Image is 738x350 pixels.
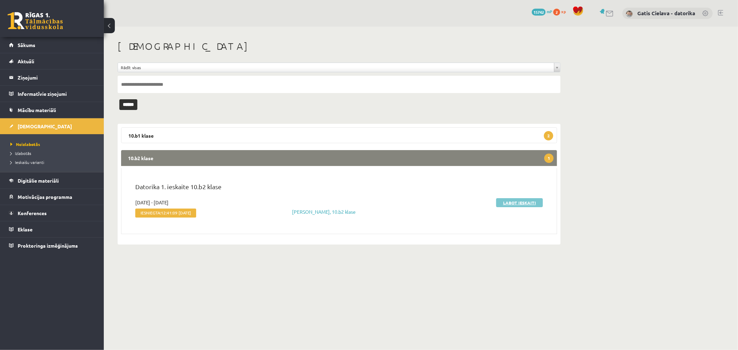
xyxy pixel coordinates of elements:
span: 15742 [532,9,546,16]
h1: [DEMOGRAPHIC_DATA] [118,40,561,52]
span: mP [547,9,552,14]
span: 12:41:09 [DATE] [161,210,191,215]
a: Proktoringa izmēģinājums [9,238,95,254]
span: Izlabotās [10,150,31,156]
span: Motivācijas programma [18,194,72,200]
a: Motivācijas programma [9,189,95,205]
a: Aktuāli [9,53,95,69]
span: Neizlabotās [10,141,40,147]
span: 1 [544,154,554,163]
a: Mācību materiāli [9,102,95,118]
a: Ieskaišu varianti [10,159,97,165]
span: 2 [553,9,560,16]
span: Sākums [18,42,35,48]
span: xp [561,9,566,14]
a: Sākums [9,37,95,53]
span: Iesniegta: [135,209,196,218]
a: [DEMOGRAPHIC_DATA] [9,118,95,134]
a: Rīgas 1. Tālmācības vidusskola [8,12,63,29]
a: Gatis Cielava - datorika [637,10,695,17]
legend: Informatīvie ziņojumi [18,86,95,102]
p: Datorika 1. ieskaite 10.b2 klase [135,182,543,195]
span: Eklase [18,226,33,232]
a: Ziņojumi [9,70,95,85]
a: [PERSON_NAME], 10.b2 klase [292,209,356,215]
span: Digitālie materiāli [18,177,59,184]
a: 15742 mP [532,9,552,14]
a: Neizlabotās [10,141,97,147]
span: Ieskaišu varianti [10,159,44,165]
span: Proktoringa izmēģinājums [18,242,78,249]
a: Izlabotās [10,150,97,156]
img: Gatis Cielava - datorika [626,10,633,17]
a: Digitālie materiāli [9,173,95,188]
a: Rādīt visas [118,63,560,72]
a: Informatīvie ziņojumi [9,86,95,102]
legend: 10.b1 klase [121,127,557,143]
a: Konferences [9,205,95,221]
span: Konferences [18,210,47,216]
span: [DEMOGRAPHIC_DATA] [18,123,72,129]
a: 2 xp [553,9,569,14]
span: 2 [544,131,553,140]
span: Mācību materiāli [18,107,56,113]
span: Rādīt visas [121,63,551,72]
legend: Ziņojumi [18,70,95,85]
a: Labot ieskaiti [496,198,543,207]
span: Aktuāli [18,58,34,64]
span: [DATE] - [DATE] [135,199,168,206]
a: Eklase [9,221,95,237]
legend: 10.b2 klase [121,150,557,166]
